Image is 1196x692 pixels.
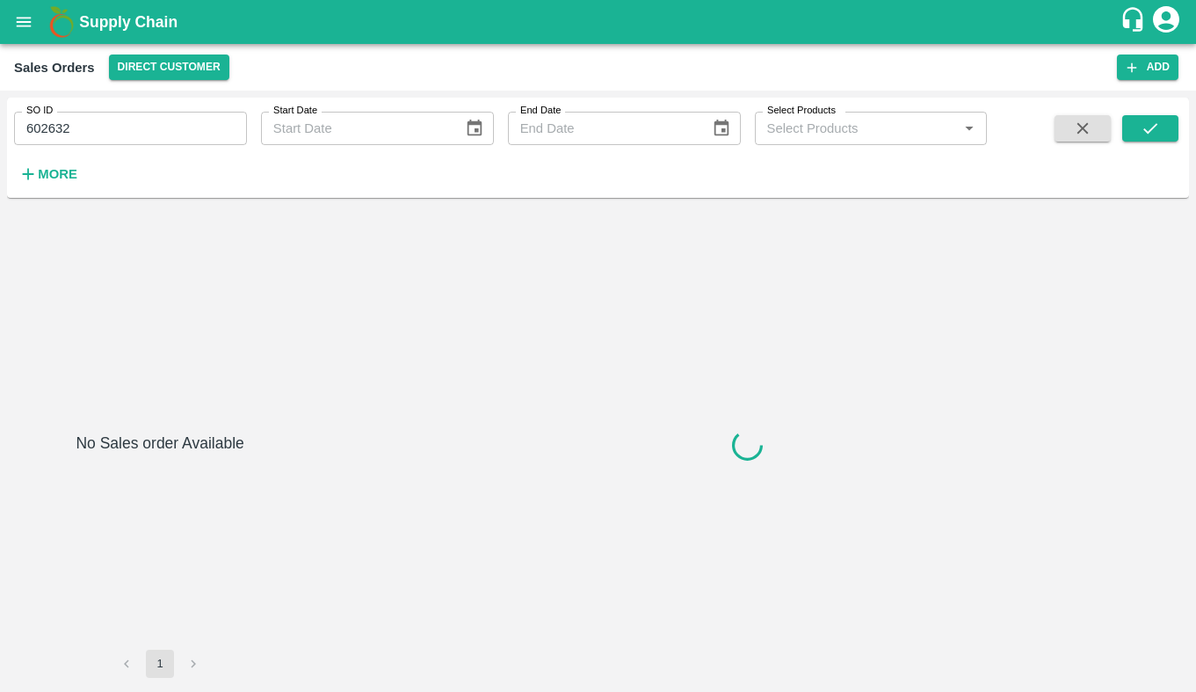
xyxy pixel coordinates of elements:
button: More [14,159,82,189]
label: Start Date [273,104,317,118]
button: Choose date [705,112,738,145]
button: Choose date [458,112,491,145]
input: End Date [508,112,699,145]
input: Start Date [261,112,452,145]
div: customer-support [1120,6,1150,38]
input: Enter SO ID [14,112,247,145]
button: Add [1117,55,1178,80]
label: Select Products [767,104,836,118]
div: Sales Orders [14,56,95,79]
button: Select DC [109,55,229,80]
button: open drawer [4,2,44,42]
button: Open [958,117,981,140]
img: logo [44,4,79,40]
b: Supply Chain [79,13,178,31]
button: page 1 [146,650,174,678]
nav: pagination navigation [110,650,210,678]
label: End Date [520,104,561,118]
label: SO ID [26,104,53,118]
div: account of current user [1150,4,1182,40]
a: Supply Chain [79,10,1120,34]
strong: More [38,167,77,181]
h6: No Sales order Available [76,431,243,650]
input: Select Products [760,117,953,140]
